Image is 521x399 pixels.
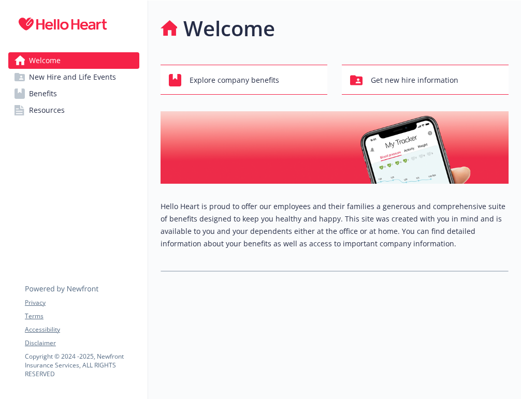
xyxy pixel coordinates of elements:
span: Resources [29,102,65,119]
a: Resources [8,102,139,119]
a: Disclaimer [25,338,139,348]
a: Welcome [8,52,139,69]
p: Hello Heart is proud to offer our employees and their families a generous and comprehensive suite... [161,200,509,250]
button: Explore company benefits [161,65,327,95]
span: Welcome [29,52,61,69]
a: Terms [25,312,139,321]
p: Copyright © 2024 - 2025 , Newfront Insurance Services, ALL RIGHTS RESERVED [25,352,139,378]
button: Get new hire information [342,65,509,95]
a: Accessibility [25,325,139,334]
a: New Hire and Life Events [8,69,139,85]
span: Benefits [29,85,57,102]
span: Get new hire information [371,70,458,90]
a: Privacy [25,298,139,307]
span: Explore company benefits [190,70,279,90]
img: overview page banner [161,111,509,184]
h1: Welcome [183,13,275,44]
a: Benefits [8,85,139,102]
span: New Hire and Life Events [29,69,116,85]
